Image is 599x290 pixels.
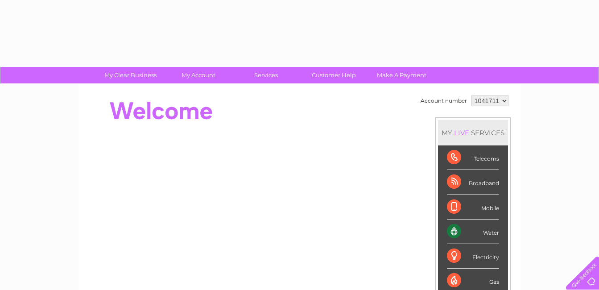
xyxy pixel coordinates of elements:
div: LIVE [452,128,471,137]
div: Telecoms [447,145,499,170]
div: Water [447,220,499,244]
a: My Clear Business [94,67,167,83]
div: Mobile [447,195,499,220]
div: Electricity [447,244,499,269]
a: Services [229,67,303,83]
a: Make A Payment [365,67,438,83]
td: Account number [418,93,469,108]
a: Customer Help [297,67,371,83]
div: MY SERVICES [438,120,508,145]
a: My Account [161,67,235,83]
div: Broadband [447,170,499,195]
